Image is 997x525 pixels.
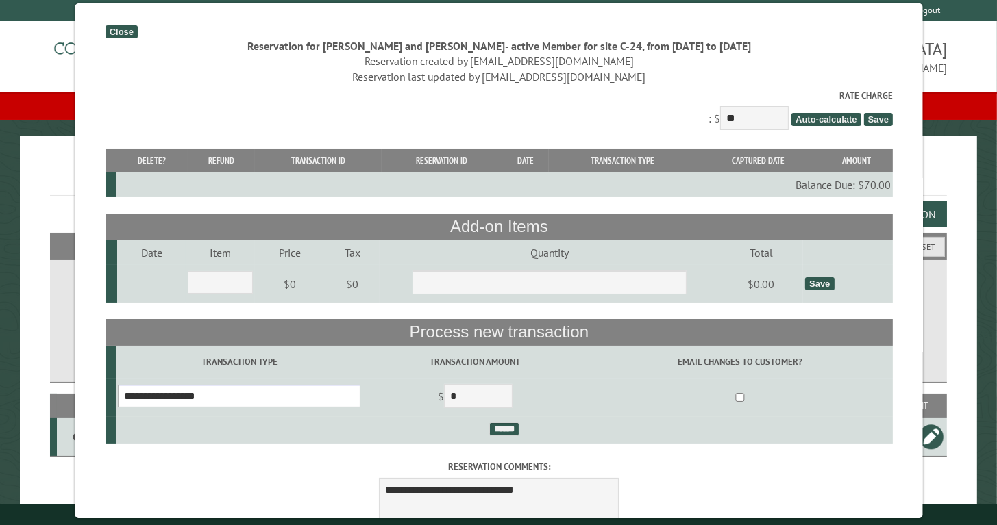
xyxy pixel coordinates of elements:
span: Save [863,113,892,126]
h2: Filters [50,233,948,259]
th: Site [57,394,107,418]
th: Refund [187,149,254,172]
label: Reservation comments: [105,460,892,473]
div: Close [105,25,137,38]
td: Price [254,240,325,265]
div: : $ [105,89,892,133]
th: Transaction ID [254,149,381,172]
th: Transaction Type [548,149,696,172]
td: $ [362,379,587,417]
label: Email changes to customer? [589,355,890,368]
th: Captured Date [696,149,820,172]
label: Rate Charge [105,89,892,102]
div: Save [804,277,833,290]
td: Item [185,240,254,265]
img: Campground Commander [50,27,221,80]
td: Tax [325,240,379,265]
label: Transaction Amount [365,355,584,368]
span: Auto-calculate [791,113,861,126]
td: Date [116,240,186,265]
th: Reservation ID [381,149,502,172]
td: $0 [325,265,379,303]
td: $0 [254,265,325,303]
h1: Reservations [50,158,948,196]
td: Total [719,240,802,265]
div: Reservation for [PERSON_NAME] and [PERSON_NAME]- active Member for site C-24, from [DATE] to [DATE] [105,38,892,53]
th: Delete? [116,149,187,172]
div: Reservation last updated by [EMAIL_ADDRESS][DOMAIN_NAME] [105,69,892,84]
div: Reservation created by [EMAIL_ADDRESS][DOMAIN_NAME] [105,53,892,68]
th: Amount [820,149,892,172]
div: C-24 [62,430,105,444]
td: Balance Due: $70.00 [116,172,892,197]
th: Process new transaction [105,319,892,345]
th: Add-on Items [105,214,892,240]
td: $0.00 [719,265,802,303]
th: Date [502,149,548,172]
label: Transaction Type [117,355,360,368]
td: Quantity [379,240,719,265]
button: Reset [904,237,945,257]
small: © Campground Commander LLC. All rights reserved. [421,510,576,519]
